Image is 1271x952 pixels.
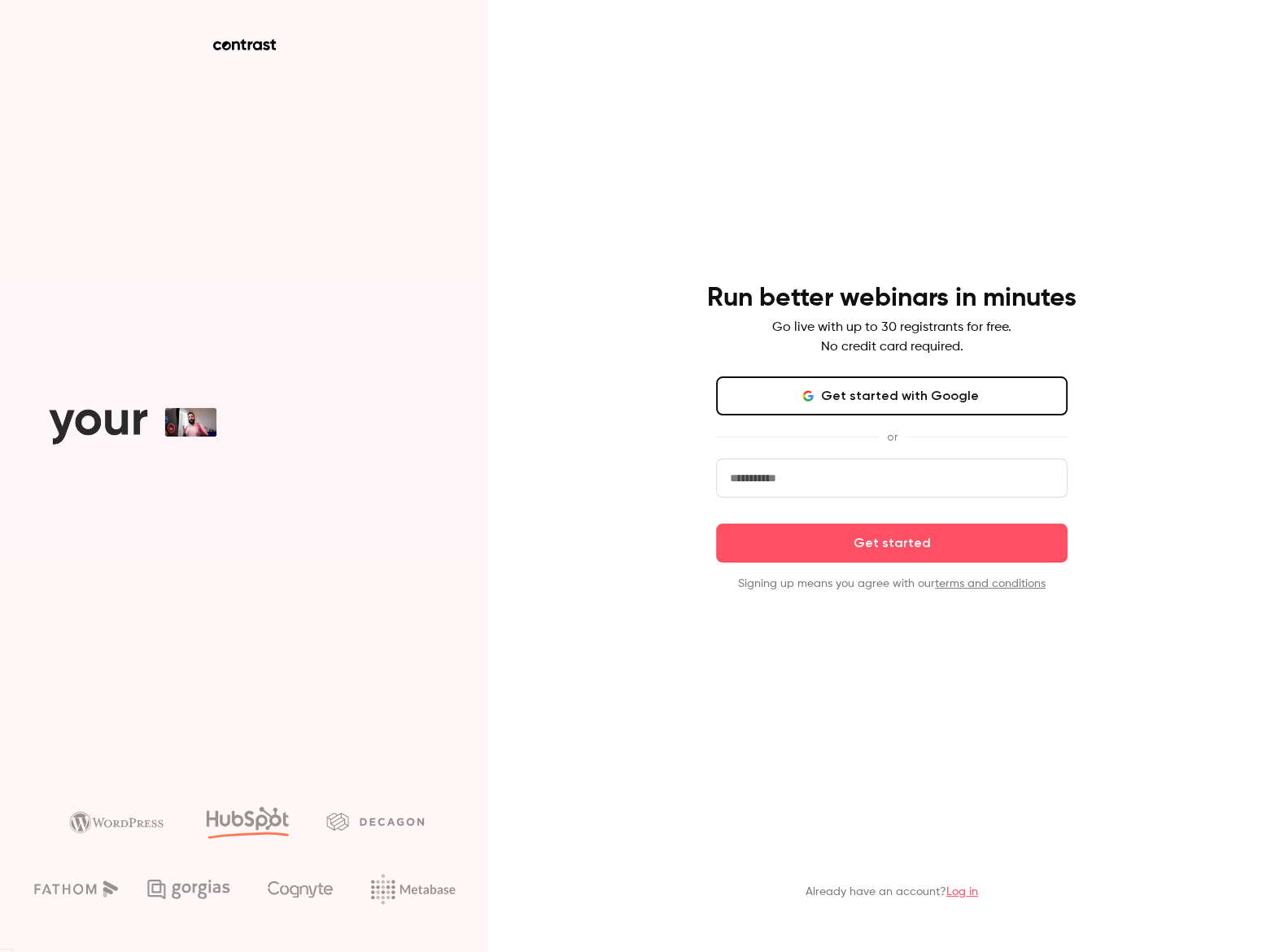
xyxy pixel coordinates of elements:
[806,884,978,900] p: Already have an account?
[946,886,978,898] a: Log in
[879,428,906,446] span: or
[326,812,424,830] img: decagon
[716,576,1068,592] p: Signing up means you agree with our
[716,524,1068,563] button: Get started
[935,578,1046,589] a: terms and conditions
[716,376,1068,415] button: Get started with Google
[772,318,1011,357] p: Go live with up to 30 registrants for free. No credit card required.
[707,282,1077,315] h4: Run better webinars in minutes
